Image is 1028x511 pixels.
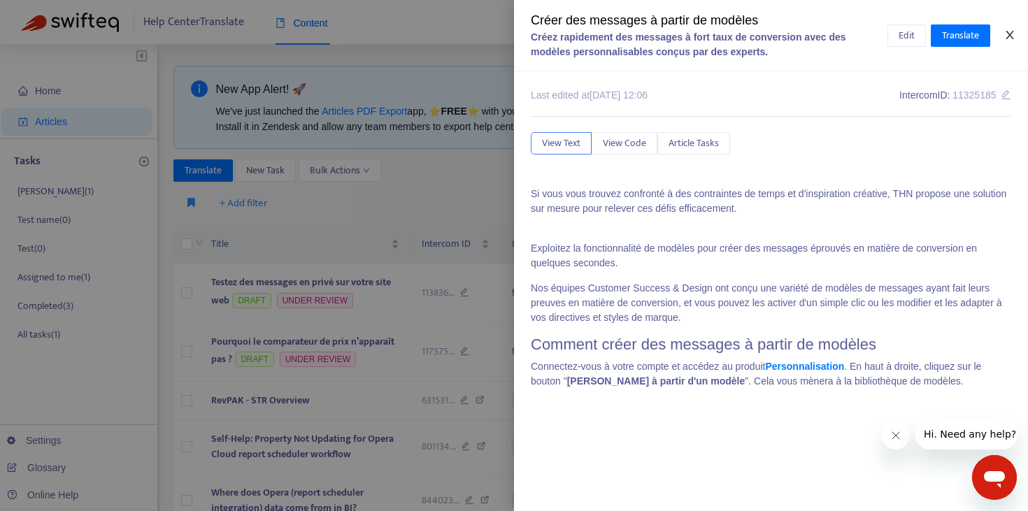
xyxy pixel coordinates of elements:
span: 11325185 [952,89,996,101]
span: close [1004,29,1015,41]
button: Close [1000,29,1020,42]
div: Créer des messages à partir de modèles [531,11,887,30]
div: Créez rapidement des messages à fort taux de conversion avec des modèles personnalisables conçus ... [531,30,887,59]
button: Translate [931,24,990,47]
iframe: Close message [882,422,910,449]
span: Article Tasks [669,136,719,151]
button: Edit [887,24,926,47]
button: View Text [531,132,592,154]
button: Article Tasks [657,132,730,154]
iframe: Message from company [915,419,1017,449]
span: View Text [542,136,580,151]
b: [PERSON_NAME] à partir d'un modèle [567,375,745,387]
button: View Code [592,132,657,154]
iframe: Button to launch messaging window [972,455,1017,500]
span: Edit [899,28,915,43]
span: Translate [942,28,979,43]
p: Si vous vous trouvez confronté à des contraintes de temps et d'inspiration créative, THN propose ... [531,187,1011,216]
p: Connectez-vous à votre compte et accédez au produit . En haut à droite, cliquez sur le bouton " "... [531,359,1011,389]
h1: Comment créer des messages à partir de modèles [531,336,1011,354]
span: View Code [603,136,646,151]
div: Intercom ID: [899,88,1011,103]
div: Last edited at [DATE] 12:06 [531,88,648,103]
p: Nos équipes Customer Success & Design ont conçu une variété de modèles de messages ayant fait leu... [531,281,1011,325]
p: Exploitez la fonctionnalité de modèles pour créer des messages éprouvés en matière de conversion ... [531,226,1011,271]
a: Personnalisation [765,361,844,372]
